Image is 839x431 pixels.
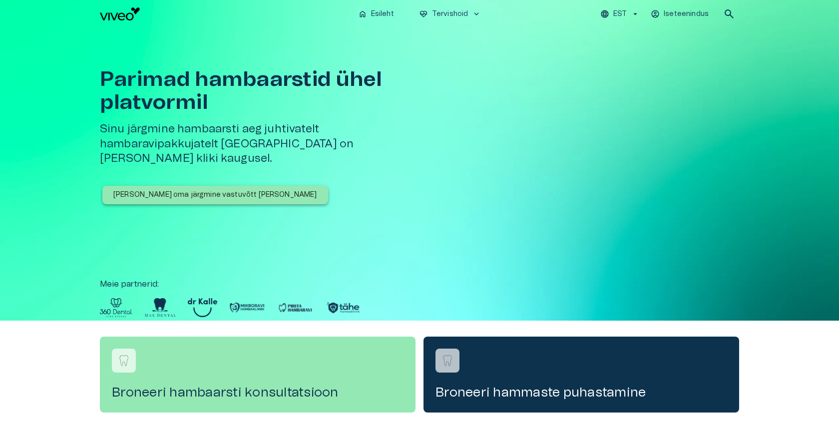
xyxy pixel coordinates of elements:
[719,4,739,24] button: open search modal
[358,9,367,18] span: home
[100,278,739,290] p: Meie partnerid :
[432,9,468,19] p: Tervishoid
[664,9,709,19] p: Iseteenindus
[100,337,416,413] a: Navigate to service booking
[423,337,739,413] a: Navigate to service booking
[649,7,711,21] button: Iseteenindus
[613,9,627,19] p: EST
[723,8,735,20] span: search
[472,9,481,18] span: keyboard_arrow_down
[277,298,313,317] img: Partner logo
[100,68,423,114] h1: Parimad hambaarstid ühel platvormil
[100,298,132,317] img: Partner logo
[415,7,485,21] button: ecg_heartTervishoidkeyboard_arrow_down
[100,7,140,20] img: Viveo logo
[144,298,176,317] img: Partner logo
[116,353,131,368] img: Broneeri hambaarsti konsultatsioon logo
[112,385,404,401] h4: Broneeri hambaarsti konsultatsioon
[229,298,265,317] img: Partner logo
[100,122,423,166] h5: Sinu järgmine hambaarsti aeg juhtivatelt hambaravipakkujatelt [GEOGRAPHIC_DATA] on [PERSON_NAME] ...
[113,190,317,200] p: [PERSON_NAME] oma järgmine vastuvõtt [PERSON_NAME]
[188,298,217,317] img: Partner logo
[354,7,399,21] button: homeEsileht
[100,7,350,20] a: Navigate to homepage
[435,385,727,401] h4: Broneeri hammaste puhastamine
[371,9,394,19] p: Esileht
[599,7,641,21] button: EST
[419,9,428,18] span: ecg_heart
[325,298,361,317] img: Partner logo
[440,353,455,368] img: Broneeri hammaste puhastamine logo
[102,186,328,204] button: [PERSON_NAME] oma järgmine vastuvõtt [PERSON_NAME]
